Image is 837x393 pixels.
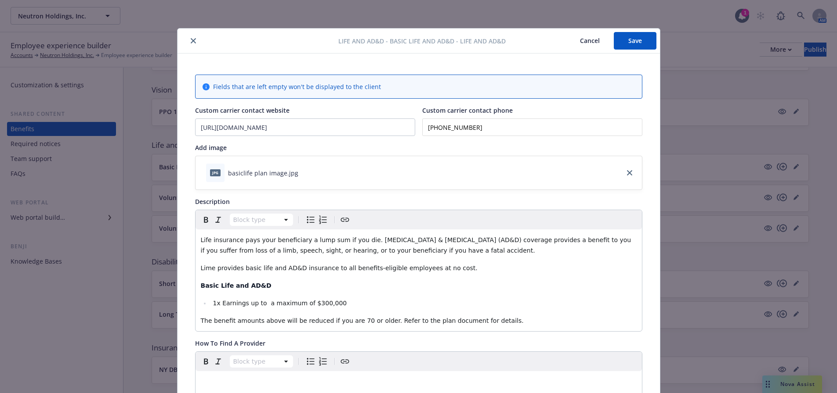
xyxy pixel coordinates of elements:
[195,106,290,114] span: Custom carrier contact website
[228,168,298,178] div: basiclife plan image.jpg
[196,229,642,331] div: editable markdown
[304,355,317,368] button: Bulleted list
[195,143,227,152] span: Add image
[188,36,199,46] button: close
[195,339,265,347] span: How To Find A Provider
[210,169,221,176] span: jpg
[304,355,329,368] div: toggle group
[230,214,293,226] button: Block type
[212,214,225,226] button: Italic
[212,355,225,368] button: Italic
[317,355,329,368] button: Numbered list
[196,119,415,136] input: Add custom carrier contact website
[566,32,614,50] button: Cancel
[201,282,272,289] strong: Basic Life and AD&D
[624,168,635,178] a: close
[195,197,230,206] span: Description
[196,371,642,392] div: editable markdown
[339,355,351,368] button: Create link
[302,168,309,178] button: download file
[201,317,524,324] span: The benefit amounts above will be reduced if you are 70 or older. Refer to the plan document for ...
[422,106,513,114] span: Custom carrier contact phone
[338,36,506,46] span: Life and AD&D - Basic Life and AD&D - Life and AD&D
[200,214,212,226] button: Bold
[304,214,329,226] div: toggle group
[339,214,351,226] button: Create link
[230,355,293,368] button: Block type
[304,214,317,226] button: Bulleted list
[213,300,347,307] span: 1x Earnings up to a maximum of $300,000
[614,32,656,50] button: Save
[201,264,478,272] span: Lime provides basic life and AD&D insurance to all benefits-eligible employees at no cost.
[422,118,642,136] input: Add custom carrier contact phone
[201,236,633,254] span: Life insurance pays your beneficiary a lump sum if you die. [MEDICAL_DATA] & [MEDICAL_DATA] (AD&D...
[213,82,381,91] span: Fields that are left empty won't be displayed to the client
[200,355,212,368] button: Bold
[317,214,329,226] button: Numbered list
